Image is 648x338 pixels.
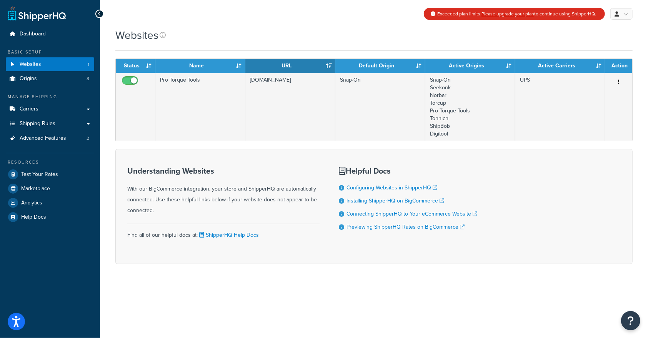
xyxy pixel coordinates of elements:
[515,73,605,141] td: UPS
[6,57,94,72] a: Websites 1
[437,10,596,17] span: Exceeded plan limits. to continue using ShipperHQ.
[425,59,515,73] th: Active Origins: activate to sort column ascending
[87,135,89,142] span: 2
[6,131,94,146] a: Advanced Features 2
[20,75,37,82] span: Origins
[6,210,94,224] a: Help Docs
[115,28,158,43] h1: Websites
[339,167,477,175] h3: Helpful Docs
[155,73,245,141] td: Pro Torque Tools
[127,167,320,175] h3: Understanding Websites
[515,59,605,73] th: Active Carriers: activate to sort column ascending
[621,311,640,330] button: Open Resource Center
[155,59,245,73] th: Name: activate to sort column ascending
[346,184,437,192] a: Configuring Websites in ShipperHQ
[6,72,94,86] li: Origins
[6,131,94,146] li: Advanced Features
[6,182,94,196] a: Marketplace
[87,75,89,82] span: 8
[20,120,55,127] span: Shipping Rules
[425,73,515,141] td: Snap-On Seekonk Norbar Torcup Pro Torque Tools Tohnichi ShipBob Digitool
[6,49,94,55] div: Basic Setup
[127,167,320,216] div: With our BigCommerce integration, your store and ShipperHQ are automatically connected. Use these...
[346,210,477,218] a: Connecting ShipperHQ to Your eCommerce Website
[127,224,320,241] div: Find all of our helpful docs at:
[6,167,94,181] a: Test Your Rates
[20,106,38,112] span: Carriers
[116,59,155,73] th: Status: activate to sort column ascending
[88,61,89,68] span: 1
[605,59,632,73] th: Action
[20,135,66,142] span: Advanced Features
[198,231,259,239] a: ShipperHQ Help Docs
[21,186,50,192] span: Marketplace
[8,6,66,21] a: ShipperHQ Home
[6,57,94,72] li: Websites
[6,196,94,210] a: Analytics
[245,59,335,73] th: URL: activate to sort column ascending
[335,59,425,73] th: Default Origin: activate to sort column ascending
[21,200,42,206] span: Analytics
[6,94,94,100] div: Manage Shipping
[21,214,46,221] span: Help Docs
[6,117,94,131] a: Shipping Rules
[6,102,94,116] a: Carriers
[21,171,58,178] span: Test Your Rates
[6,27,94,41] a: Dashboard
[20,31,46,37] span: Dashboard
[335,73,425,141] td: Snap-On
[481,10,534,17] a: Please upgrade your plan
[6,159,94,166] div: Resources
[346,223,465,231] a: Previewing ShipperHQ Rates on BigCommerce
[20,61,41,68] span: Websites
[245,73,335,141] td: [DOMAIN_NAME]
[6,72,94,86] a: Origins 8
[346,197,444,205] a: Installing ShipperHQ on BigCommerce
